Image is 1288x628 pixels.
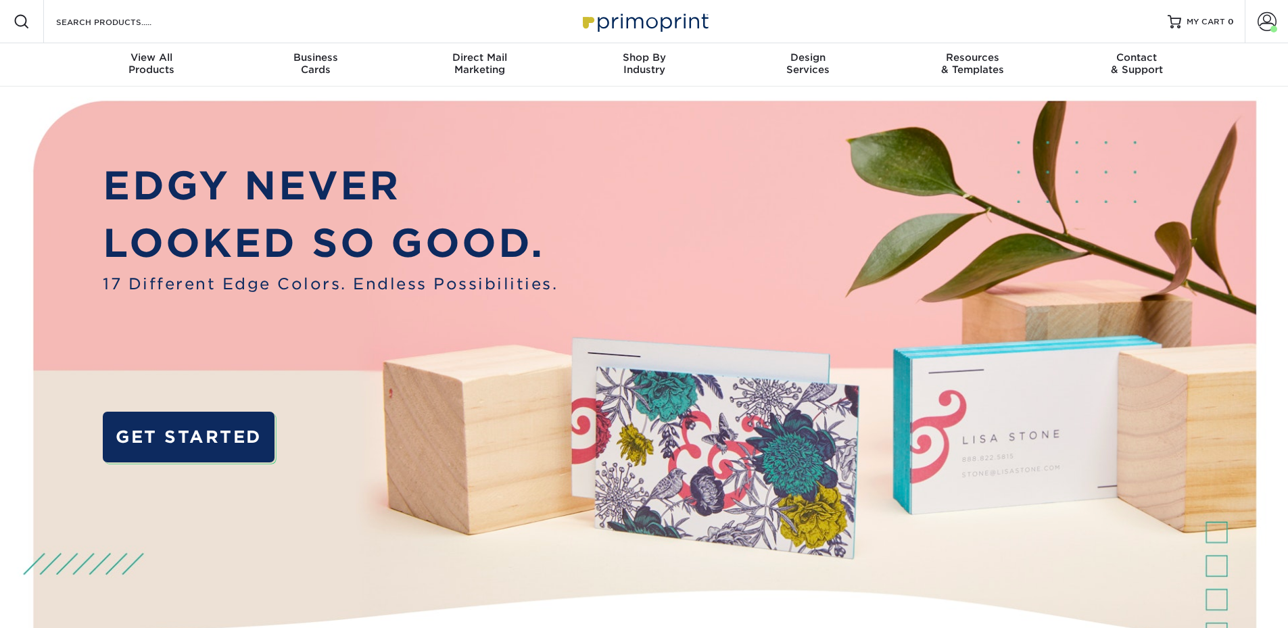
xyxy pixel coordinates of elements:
[890,51,1055,76] div: & Templates
[577,7,712,36] img: Primoprint
[70,51,234,64] span: View All
[398,43,562,87] a: Direct MailMarketing
[70,51,234,76] div: Products
[103,214,558,272] p: LOOKED SO GOOD.
[233,51,398,76] div: Cards
[890,51,1055,64] span: Resources
[103,157,558,215] p: EDGY NEVER
[1228,17,1234,26] span: 0
[562,43,726,87] a: Shop ByIndustry
[1187,16,1225,28] span: MY CART
[1055,51,1219,76] div: & Support
[55,14,187,30] input: SEARCH PRODUCTS.....
[233,43,398,87] a: BusinessCards
[1055,43,1219,87] a: Contact& Support
[890,43,1055,87] a: Resources& Templates
[562,51,726,76] div: Industry
[726,51,890,76] div: Services
[103,272,558,295] span: 17 Different Edge Colors. Endless Possibilities.
[1055,51,1219,64] span: Contact
[70,43,234,87] a: View AllProducts
[562,51,726,64] span: Shop By
[103,412,274,462] a: GET STARTED
[398,51,562,64] span: Direct Mail
[398,51,562,76] div: Marketing
[233,51,398,64] span: Business
[726,43,890,87] a: DesignServices
[726,51,890,64] span: Design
